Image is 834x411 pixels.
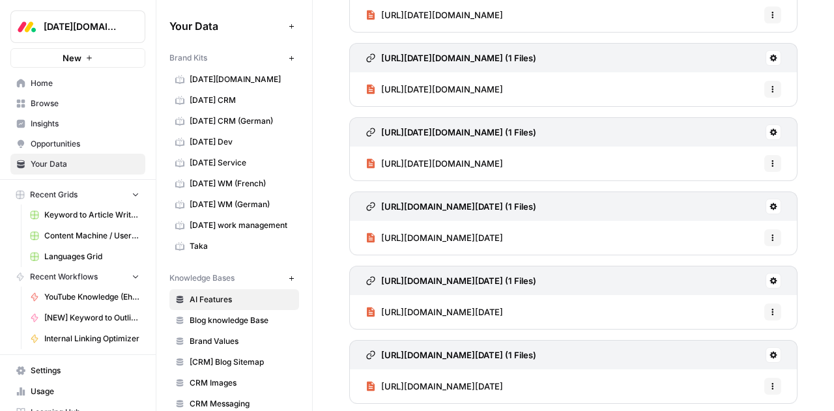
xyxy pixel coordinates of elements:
[10,10,145,43] button: Workspace: Monday.com
[31,118,139,130] span: Insights
[381,348,536,361] h3: [URL][DOMAIN_NAME][DATE] (1 Files)
[10,360,145,381] a: Settings
[366,44,536,72] a: [URL][DATE][DOMAIN_NAME] (1 Files)
[169,152,299,173] a: [DATE] Service
[381,8,503,21] span: [URL][DATE][DOMAIN_NAME]
[44,312,139,324] span: [NEW] Keyword to Outline
[169,173,299,194] a: [DATE] WM (French)
[10,134,145,154] a: Opportunities
[10,154,145,175] a: Your Data
[169,52,207,64] span: Brand Kits
[169,69,299,90] a: [DATE][DOMAIN_NAME]
[31,98,139,109] span: Browse
[366,221,503,255] a: [URL][DOMAIN_NAME][DATE]
[10,48,145,68] button: New
[44,230,139,242] span: Content Machine / User Persona Content
[30,271,98,283] span: Recent Workflows
[24,328,145,349] a: Internal Linking Optimizer
[24,225,145,246] a: Content Machine / User Persona Content
[10,73,145,94] a: Home
[190,240,293,252] span: Taka
[190,220,293,231] span: [DATE] work management
[366,266,536,295] a: [URL][DOMAIN_NAME][DATE] (1 Files)
[10,381,145,402] a: Usage
[169,215,299,236] a: [DATE] work management
[169,331,299,352] a: Brand Values
[44,209,139,221] span: Keyword to Article Writer Grid
[381,200,536,213] h3: [URL][DOMAIN_NAME][DATE] (1 Files)
[381,305,503,319] span: [URL][DOMAIN_NAME][DATE]
[190,199,293,210] span: [DATE] WM (German)
[190,178,293,190] span: [DATE] WM (French)
[366,369,503,403] a: [URL][DOMAIN_NAME][DATE]
[169,236,299,257] a: Taka
[190,157,293,169] span: [DATE] Service
[44,291,139,303] span: YouTube Knowledge (Ehud)
[366,341,536,369] a: [URL][DOMAIN_NAME][DATE] (1 Files)
[24,246,145,267] a: Languages Grid
[190,335,293,347] span: Brand Values
[169,90,299,111] a: [DATE] CRM
[190,74,293,85] span: [DATE][DOMAIN_NAME]
[10,267,145,287] button: Recent Workflows
[190,136,293,148] span: [DATE] Dev
[381,157,503,170] span: [URL][DATE][DOMAIN_NAME]
[31,78,139,89] span: Home
[24,307,145,328] a: [NEW] Keyword to Outline
[381,83,503,96] span: [URL][DATE][DOMAIN_NAME]
[381,51,536,64] h3: [URL][DATE][DOMAIN_NAME] (1 Files)
[366,192,536,221] a: [URL][DOMAIN_NAME][DATE] (1 Files)
[381,126,536,139] h3: [URL][DATE][DOMAIN_NAME] (1 Files)
[169,352,299,373] a: [CRM] Blog Sitemap
[10,113,145,134] a: Insights
[44,20,122,33] span: [DATE][DOMAIN_NAME]
[44,251,139,262] span: Languages Grid
[15,15,38,38] img: Monday.com Logo
[381,380,503,393] span: [URL][DOMAIN_NAME][DATE]
[44,333,139,345] span: Internal Linking Optimizer
[169,18,283,34] span: Your Data
[169,132,299,152] a: [DATE] Dev
[381,274,536,287] h3: [URL][DOMAIN_NAME][DATE] (1 Files)
[190,315,293,326] span: Blog knowledge Base
[169,272,235,284] span: Knowledge Bases
[190,115,293,127] span: [DATE] CRM (German)
[24,287,145,307] a: YouTube Knowledge (Ehud)
[169,373,299,393] a: CRM Images
[366,295,503,329] a: [URL][DOMAIN_NAME][DATE]
[169,289,299,310] a: AI Features
[169,310,299,331] a: Blog knowledge Base
[366,147,503,180] a: [URL][DATE][DOMAIN_NAME]
[31,386,139,397] span: Usage
[190,94,293,106] span: [DATE] CRM
[31,138,139,150] span: Opportunities
[169,111,299,132] a: [DATE] CRM (German)
[190,356,293,368] span: [CRM] Blog Sitemap
[10,185,145,205] button: Recent Grids
[30,189,78,201] span: Recent Grids
[190,377,293,389] span: CRM Images
[10,93,145,114] a: Browse
[169,194,299,215] a: [DATE] WM (German)
[24,205,145,225] a: Keyword to Article Writer Grid
[190,398,293,410] span: CRM Messaging
[190,294,293,305] span: AI Features
[366,72,503,106] a: [URL][DATE][DOMAIN_NAME]
[366,118,536,147] a: [URL][DATE][DOMAIN_NAME] (1 Files)
[31,158,139,170] span: Your Data
[63,51,81,64] span: New
[381,231,503,244] span: [URL][DOMAIN_NAME][DATE]
[31,365,139,376] span: Settings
